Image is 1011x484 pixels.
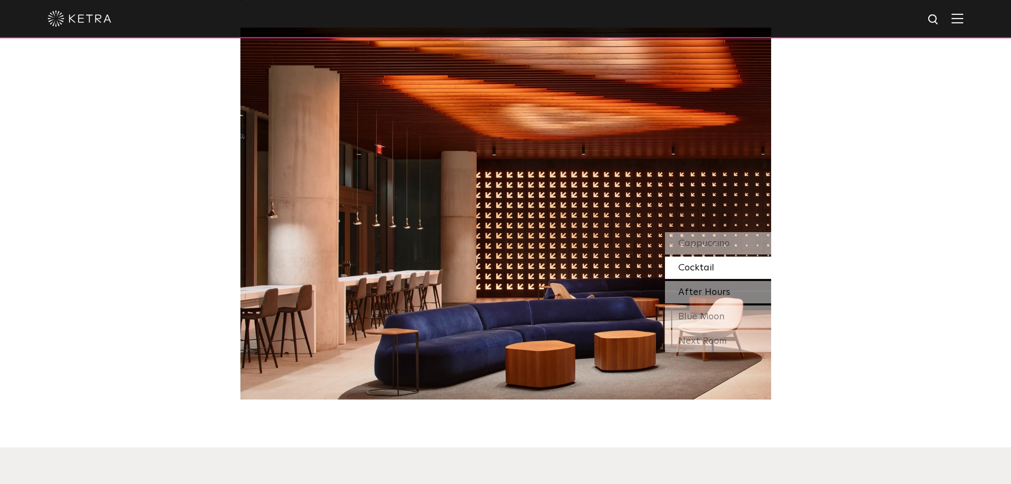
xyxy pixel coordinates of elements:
span: After Hours [678,287,730,297]
div: Next Room [665,330,771,352]
span: Blue Moon [678,312,724,321]
img: ketra-logo-2019-white [48,11,111,27]
img: SS_SXSW_Desktop_Warm [240,28,771,400]
span: Cocktail [678,263,714,273]
img: Hamburger%20Nav.svg [952,13,963,23]
span: Cappuccino [678,239,730,248]
img: search icon [927,13,940,27]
